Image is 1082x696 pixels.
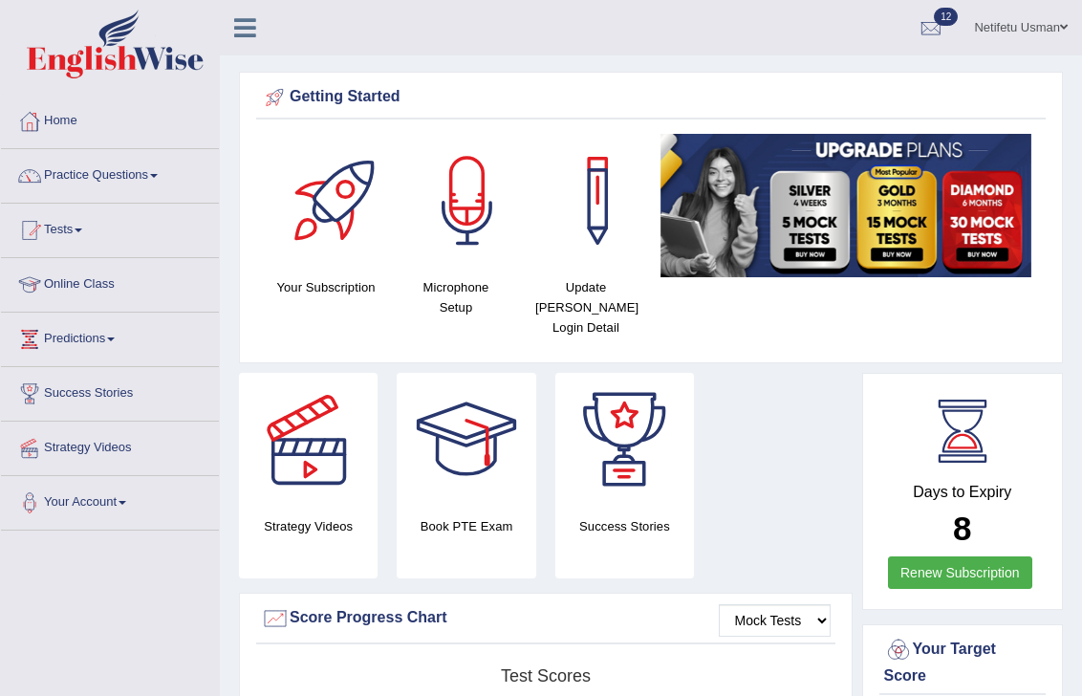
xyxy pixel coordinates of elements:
[400,277,511,317] h4: Microphone Setup
[530,277,641,337] h4: Update [PERSON_NAME] Login Detail
[1,367,219,415] a: Success Stories
[660,134,1031,277] img: small5.jpg
[1,422,219,469] a: Strategy Videos
[1,149,219,197] a: Practice Questions
[1,258,219,306] a: Online Class
[239,516,378,536] h4: Strategy Videos
[884,484,1042,501] h4: Days to Expiry
[261,604,831,633] div: Score Progress Chart
[270,277,381,297] h4: Your Subscription
[261,83,1041,112] div: Getting Started
[888,556,1032,589] a: Renew Subscription
[884,636,1042,687] div: Your Target Score
[953,510,971,547] b: 8
[1,204,219,251] a: Tests
[1,476,219,524] a: Your Account
[934,8,958,26] span: 12
[1,95,219,142] a: Home
[1,313,219,360] a: Predictions
[397,516,535,536] h4: Book PTE Exam
[555,516,694,536] h4: Success Stories
[501,666,591,685] tspan: Test scores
